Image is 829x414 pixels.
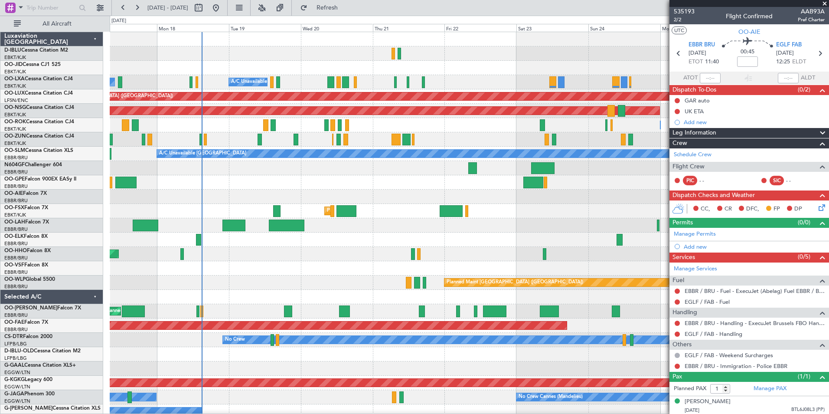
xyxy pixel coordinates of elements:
[4,334,52,339] a: CS-DTRFalcon 2000
[776,41,802,49] span: EGLF FAB
[4,191,23,196] span: OO-AIE
[4,355,27,361] a: LFPB/LBG
[4,148,73,153] a: OO-SLMCessna Citation XLS
[4,62,23,67] span: OO-JID
[672,308,697,318] span: Handling
[689,41,715,49] span: EBBR BRU
[4,369,30,376] a: EGGW/LTN
[4,91,73,96] a: OO-LUXCessna Citation CJ4
[685,298,730,306] a: EGLF / FAB - Fuel
[4,169,28,175] a: EBBR/BRU
[296,1,348,15] button: Refresh
[4,406,101,411] a: G-[PERSON_NAME]Cessna Citation XLS
[4,91,25,96] span: OO-LUX
[4,320,48,325] a: OO-FAEFalcon 7X
[4,269,28,276] a: EBBR/BRU
[794,205,802,214] span: DP
[4,48,21,53] span: D-IBLU
[4,134,74,139] a: OO-ZUNCessna Citation CJ4
[674,7,695,16] span: 535193
[685,398,731,406] div: [PERSON_NAME]
[4,377,52,382] a: G-KGKGLegacy 600
[4,234,48,239] a: OO-ELKFalcon 8X
[4,248,27,253] span: OO-HHO
[4,54,26,61] a: EBKT/KJK
[4,248,51,253] a: OO-HHOFalcon 8X
[519,391,583,404] div: No Crew Cannes (Mandelieu)
[684,243,825,250] div: Add new
[660,24,732,32] div: Mon 25
[685,319,825,327] a: EBBR / BRU - Handling - ExecuJet Brussels FBO Handling Abelag
[4,263,48,268] a: OO-VSFFalcon 8X
[4,240,28,247] a: EBBR/BRU
[301,24,373,32] div: Wed 20
[4,97,28,104] a: LFSN/ENC
[798,218,810,227] span: (0/0)
[700,73,721,83] input: --:--
[786,177,806,184] div: - -
[4,119,74,125] a: OO-ROKCessna Citation CJ4
[672,26,687,34] button: UTC
[4,283,28,290] a: EBBR/BRU
[4,154,28,161] a: EBBR/BRU
[4,220,49,225] a: OO-LAHFalcon 7X
[674,384,706,393] label: Planned PAX
[159,147,246,160] div: A/C Unavailable [GEOGRAPHIC_DATA]
[798,372,810,381] span: (1/1)
[4,69,26,75] a: EBKT/KJK
[798,16,825,23] span: Pref Charter
[4,384,30,390] a: EGGW/LTN
[776,49,794,58] span: [DATE]
[4,220,25,225] span: OO-LAH
[447,276,583,289] div: Planned Maint [GEOGRAPHIC_DATA] ([GEOGRAPHIC_DATA])
[701,205,710,214] span: CC,
[684,118,825,126] div: Add new
[672,128,716,138] span: Leg Information
[672,162,705,172] span: Flight Crew
[672,85,716,95] span: Dispatch To-Dos
[4,326,28,333] a: EBBR/BRU
[4,348,34,354] span: D-IBLU-OLD
[672,218,693,228] span: Permits
[672,340,692,350] span: Others
[683,176,697,185] div: PIC
[4,183,28,190] a: EBBR/BRU
[685,362,787,370] a: EBBR / BRU - Immigration - Police EBBR
[444,24,516,32] div: Fri 22
[685,97,710,104] div: GAR auto
[754,384,787,393] a: Manage PAX
[4,212,26,218] a: EBKT/KJK
[4,277,26,282] span: OO-WLP
[774,205,780,214] span: FP
[85,24,157,32] div: Sun 17
[672,191,755,200] span: Dispatch Checks and Weather
[4,341,27,347] a: LFPB/LBG
[4,126,26,132] a: EBKT/KJK
[674,151,712,159] a: Schedule Crew
[699,177,719,184] div: - -
[689,49,706,58] span: [DATE]
[672,276,684,286] span: Fuel
[4,177,76,182] a: OO-GPEFalcon 900EX EASy II
[4,391,55,397] a: G-JAGAPhenom 300
[4,162,62,168] a: N604GFChallenger 604
[685,108,704,115] div: UK ETA
[4,334,23,339] span: CS-DTR
[674,230,716,239] a: Manage Permits
[4,377,25,382] span: G-KGKG
[4,205,48,210] a: OO-FSXFalcon 7X
[4,406,52,411] span: G-[PERSON_NAME]
[4,177,25,182] span: OO-GPE
[725,205,732,214] span: CR
[4,306,81,311] a: OO-[PERSON_NAME]Falcon 7X
[23,21,91,27] span: All Aircraft
[672,253,695,263] span: Services
[798,7,825,16] span: AAB93A
[4,197,28,204] a: EBBR/BRU
[689,58,703,66] span: ETOT
[231,76,392,89] div: A/C Unavailable [GEOGRAPHIC_DATA] ([GEOGRAPHIC_DATA] National)
[685,287,825,295] a: EBBR / BRU - Fuel - ExecuJet (Abelag) Fuel EBBR / BRU
[4,112,26,118] a: EBKT/KJK
[4,76,73,82] a: OO-LXACessna Citation CJ4
[327,204,428,217] div: Planned Maint Kortrijk-[GEOGRAPHIC_DATA]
